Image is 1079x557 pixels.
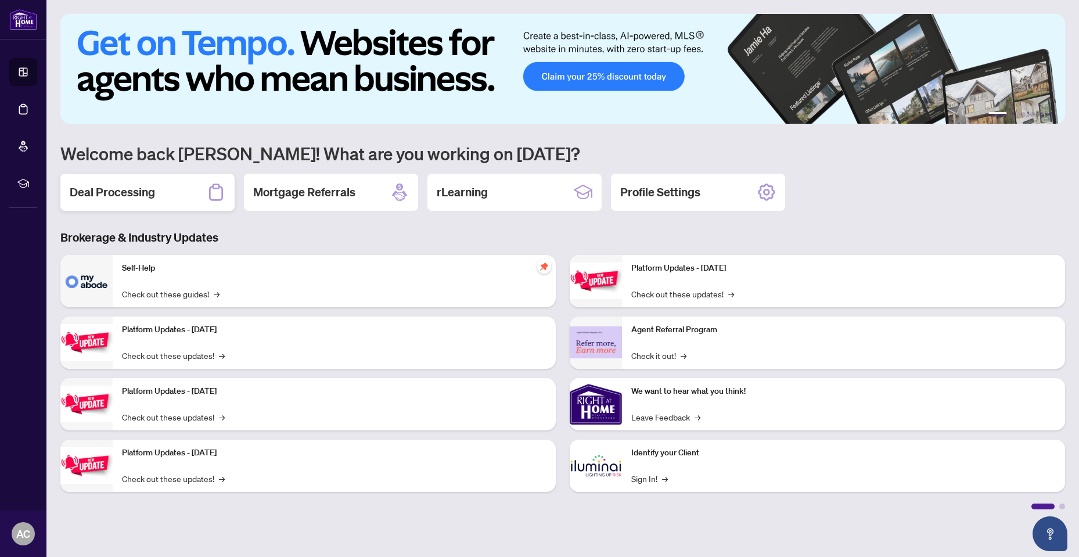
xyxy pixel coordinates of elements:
h2: Mortgage Referrals [253,184,355,200]
p: Identify your Client [631,447,1056,459]
h2: Profile Settings [620,184,700,200]
button: 4 [1030,112,1035,117]
p: Agent Referral Program [631,324,1056,336]
button: 2 [1012,112,1016,117]
a: Check out these updates!→ [122,411,225,423]
p: Platform Updates - [DATE] [122,385,546,398]
img: We want to hear what you think! [570,378,622,430]
span: → [695,411,700,423]
img: Platform Updates - July 21, 2025 [60,386,113,422]
img: logo [9,9,37,30]
a: Check out these updates!→ [631,288,734,300]
a: Check out these updates!→ [122,472,225,485]
h2: rLearning [437,184,488,200]
img: Self-Help [60,255,113,307]
img: Platform Updates - July 8, 2025 [60,447,113,484]
a: Check out these guides!→ [122,288,220,300]
img: Platform Updates - June 23, 2025 [570,263,622,299]
h3: Brokerage & Industry Updates [60,229,1065,246]
h1: Welcome back [PERSON_NAME]! What are you working on [DATE]? [60,142,1065,164]
span: → [219,349,225,362]
a: Sign In!→ [631,472,668,485]
p: We want to hear what you think! [631,385,1056,398]
button: 6 [1049,112,1053,117]
img: Platform Updates - September 16, 2025 [60,324,113,361]
p: Platform Updates - [DATE] [122,447,546,459]
button: 5 [1040,112,1044,117]
img: Identify your Client [570,440,622,492]
p: Self-Help [122,262,546,275]
img: Slide 0 [60,14,1065,124]
a: Check it out!→ [631,349,686,362]
span: → [214,288,220,300]
span: → [219,472,225,485]
span: → [662,472,668,485]
span: → [728,288,734,300]
span: AC [16,526,30,542]
span: → [681,349,686,362]
span: pushpin [537,260,551,274]
button: 1 [988,112,1007,117]
h2: Deal Processing [70,184,155,200]
p: Platform Updates - [DATE] [631,262,1056,275]
img: Agent Referral Program [570,326,622,358]
button: Open asap [1033,516,1067,551]
a: Check out these updates!→ [122,349,225,362]
p: Platform Updates - [DATE] [122,324,546,336]
span: → [219,411,225,423]
a: Leave Feedback→ [631,411,700,423]
button: 3 [1021,112,1026,117]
